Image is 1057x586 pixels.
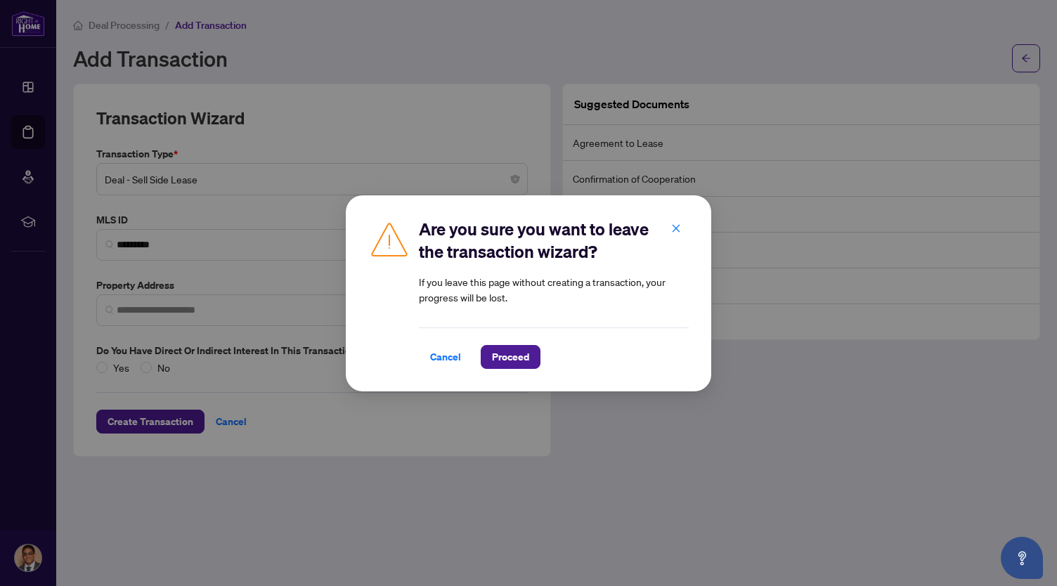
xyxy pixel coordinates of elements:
[419,345,472,369] button: Cancel
[492,346,529,368] span: Proceed
[419,218,689,263] h2: Are you sure you want to leave the transaction wizard?
[419,274,689,305] article: If you leave this page without creating a transaction, your progress will be lost.
[1001,537,1043,579] button: Open asap
[671,223,681,233] span: close
[481,345,540,369] button: Proceed
[430,346,461,368] span: Cancel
